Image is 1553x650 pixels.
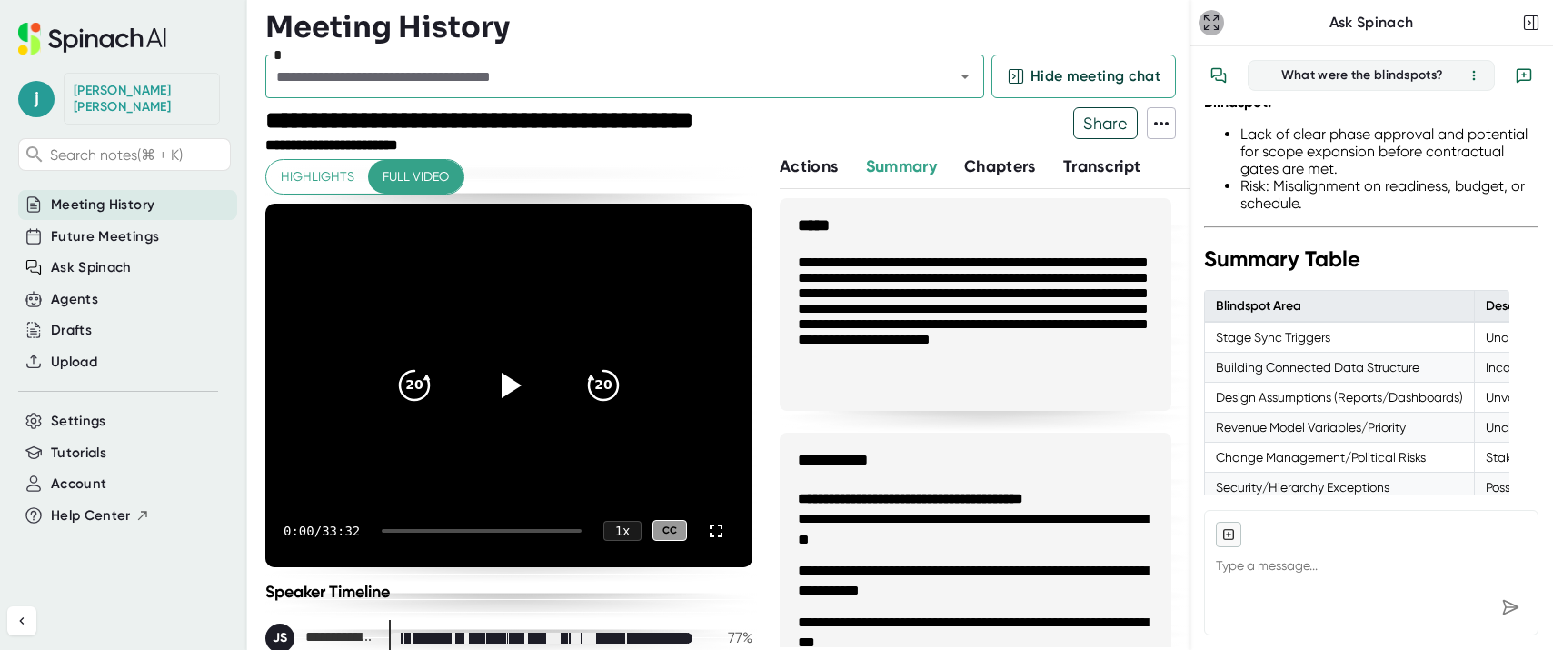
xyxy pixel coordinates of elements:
span: Full video [383,165,449,188]
button: Highlights [266,160,369,194]
div: Send message [1494,591,1527,624]
th: Blindspot Area [1205,291,1475,323]
td: Stage Sync Triggers [1205,322,1475,353]
li: Lack of clear phase approval and potential for scope expansion before contractual gates are met. [1240,125,1538,177]
div: 0:00 / 33:32 [284,524,360,538]
button: Full video [368,160,463,194]
div: What were the blindspots? [1259,67,1465,84]
button: Transcript [1063,155,1141,179]
td: Security/Hierarchy Exceptions [1205,473,1475,503]
td: Change Management/Political Risks [1205,443,1475,473]
span: Share [1074,107,1137,139]
li: Risk: Misalignment on readiness, budget, or schedule. [1240,177,1538,212]
button: Collapse sidebar [7,606,36,635]
td: Building Connected Data Structure [1205,353,1475,383]
button: Settings [51,411,106,432]
td: Design Assumptions (Reports/Dashboards) [1205,383,1475,413]
button: Hide meeting chat [991,55,1176,98]
button: Account [51,474,106,495]
h3: Meeting History [265,10,510,45]
button: Meeting History [51,195,154,215]
span: Hide meeting chat [1030,65,1160,87]
td: Revenue Model Variables/Priority [1205,413,1475,443]
button: Expand to Ask Spinach page [1199,10,1224,35]
div: Jason Stewart [74,83,210,115]
div: Speaker Timeline [265,582,752,602]
span: Actions [780,156,838,176]
div: CC [652,520,687,541]
button: Chapters [964,155,1036,179]
button: New conversation [1506,57,1542,94]
button: Actions [780,155,838,179]
button: Open [952,64,978,89]
span: Transcript [1063,156,1141,176]
button: Close conversation sidebar [1518,10,1544,35]
button: Future Meetings [51,226,159,247]
span: Summary [866,156,937,176]
button: Upload [51,352,97,373]
button: Help Center [51,505,150,526]
button: Drafts [51,320,92,341]
button: Ask Spinach [51,257,132,278]
span: j [18,81,55,117]
div: 77 % [707,629,752,646]
span: Help Center [51,505,131,526]
button: Share [1073,107,1138,139]
div: Ask Spinach [1224,14,1518,32]
div: 1 x [603,521,642,541]
button: Summary [866,155,937,179]
strong: Summary Table [1204,245,1360,272]
span: Search notes (⌘ + K) [50,146,225,164]
button: View conversation history [1200,57,1237,94]
button: Agents [51,289,98,310]
button: Tutorials [51,443,106,464]
span: Chapters [964,156,1036,176]
span: Highlights [281,165,354,188]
